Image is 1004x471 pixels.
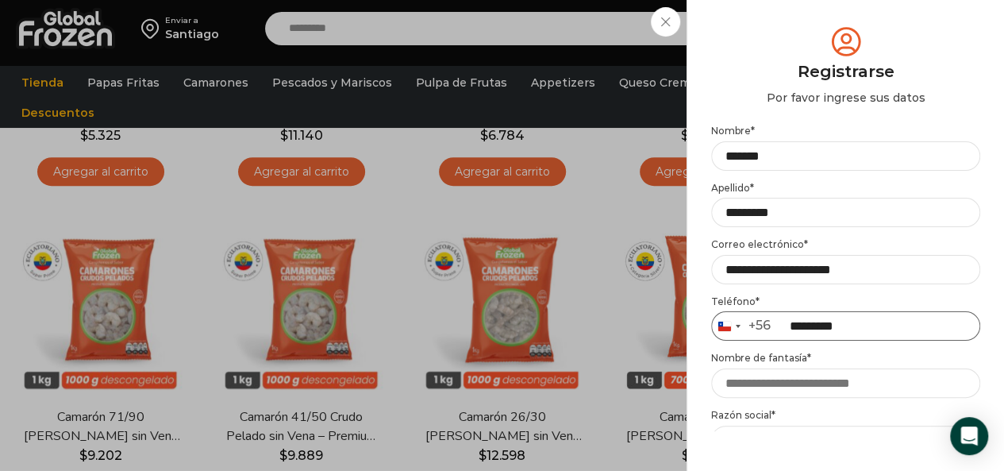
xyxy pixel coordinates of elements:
label: Correo electrónico [711,238,980,251]
div: Registrarse [711,60,980,83]
button: Selected country [712,312,771,340]
div: Por favor ingrese sus datos [711,90,980,106]
div: Open Intercom Messenger [950,417,988,455]
label: Nombre [711,125,980,137]
label: Apellido [711,182,980,195]
label: Razón social [711,409,980,422]
div: +56 [748,318,771,334]
label: Teléfono [711,295,980,308]
img: tabler-icon-user-circle.svg [828,24,864,60]
label: Nombre de fantasía [711,352,980,365]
